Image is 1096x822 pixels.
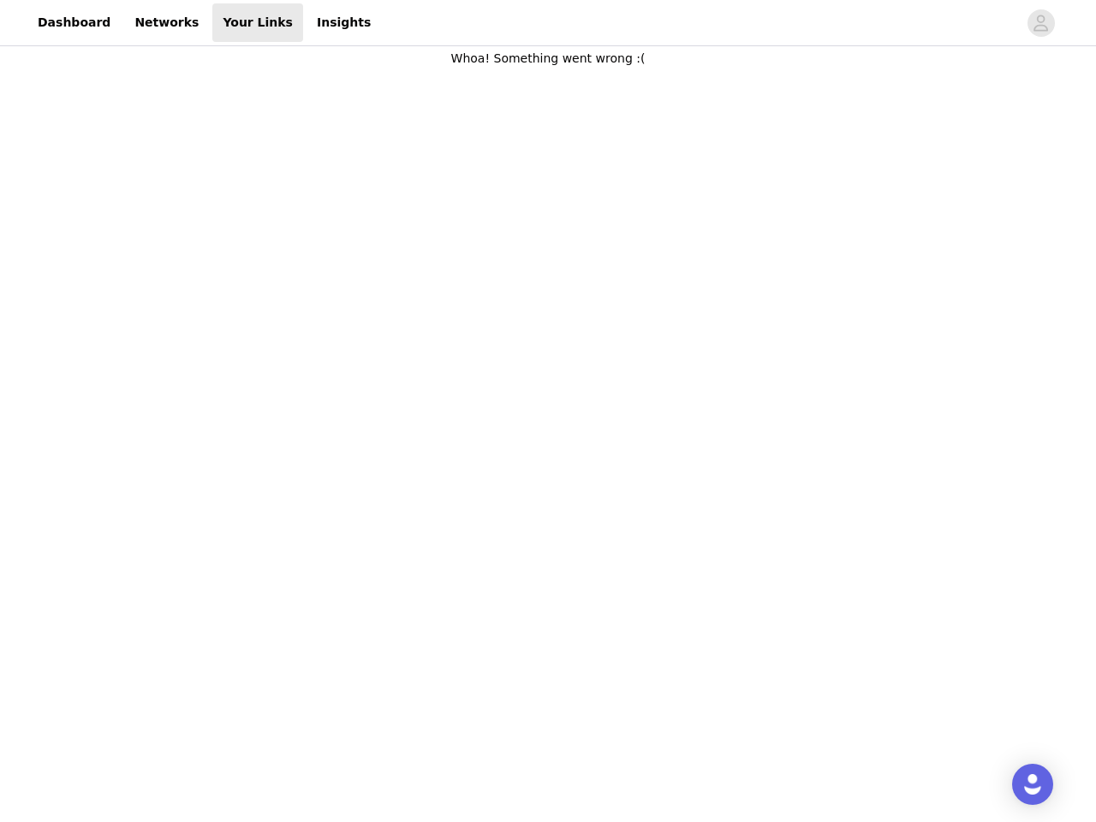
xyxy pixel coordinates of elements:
a: Insights [307,3,381,42]
p: Whoa! Something went wrong :( [451,50,646,68]
a: Networks [124,3,209,42]
a: Your Links [212,3,303,42]
div: Open Intercom Messenger [1012,764,1053,805]
a: Dashboard [27,3,121,42]
div: avatar [1033,9,1049,37]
